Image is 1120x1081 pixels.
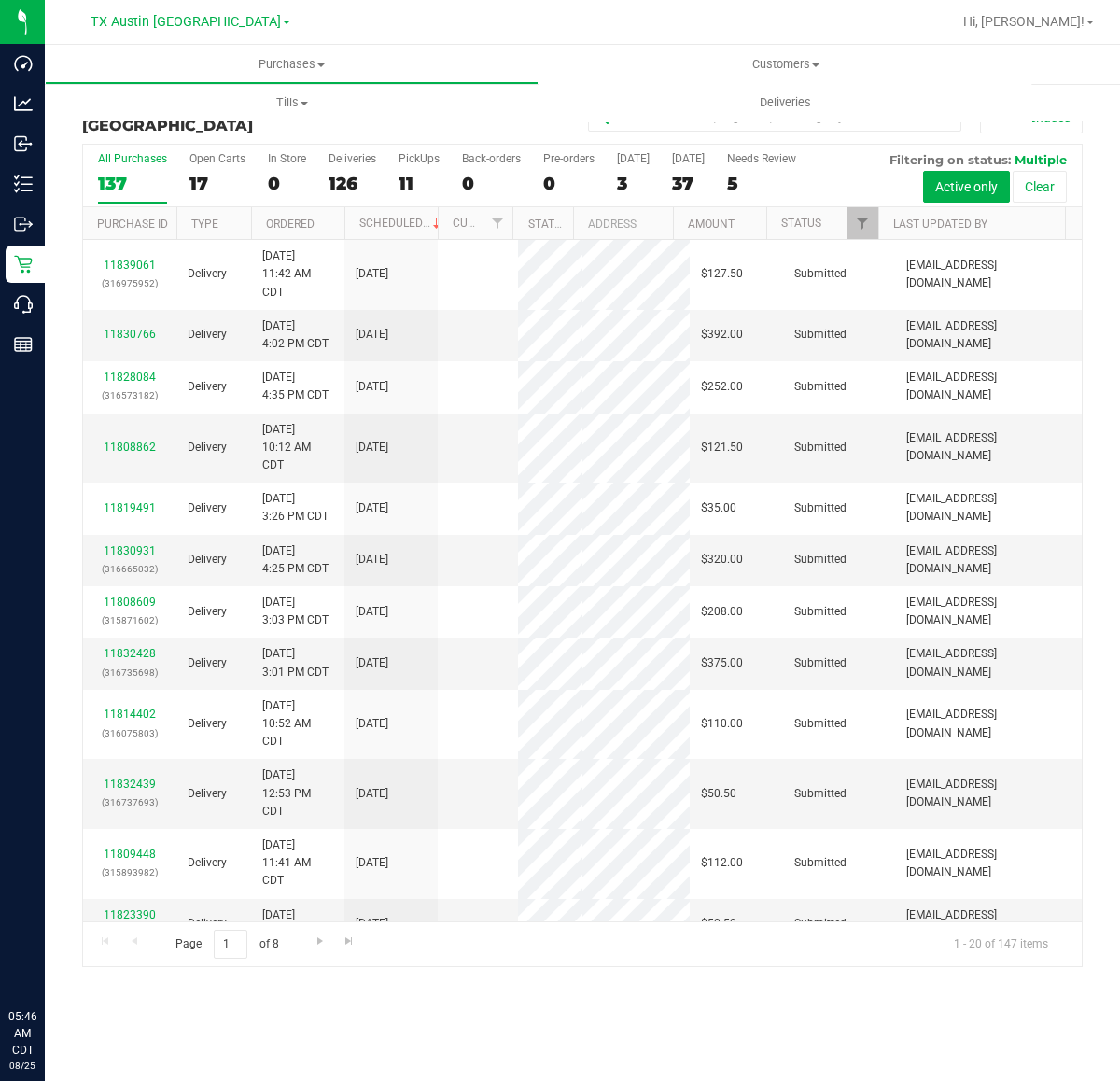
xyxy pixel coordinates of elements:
a: 11832439 [104,778,156,791]
span: [DATE] [356,551,388,569]
span: $392.00 [701,326,743,344]
span: Delivery [188,603,227,621]
span: Submitted [794,265,847,283]
span: Delivery [188,439,227,456]
span: Delivery [188,654,227,672]
span: [EMAIL_ADDRESS][DOMAIN_NAME] [906,706,1071,741]
span: [DATE] [356,854,388,872]
input: 1 [214,930,247,959]
span: $110.00 [701,715,743,733]
inline-svg: Inventory [14,175,33,193]
p: 08/25 [8,1059,36,1073]
a: 11823390 [104,908,156,921]
div: 0 [268,173,306,194]
span: [DATE] [356,499,388,517]
span: [DATE] [356,378,388,396]
a: Deliveries [539,83,1032,122]
span: Submitted [794,603,847,621]
div: Deliveries [329,152,376,165]
span: Submitted [794,439,847,456]
div: Needs Review [727,152,796,165]
a: 11808862 [104,441,156,454]
span: Deliveries [735,94,836,111]
a: Tills [45,83,539,122]
a: 11809448 [104,848,156,861]
iframe: Resource center [19,932,75,988]
span: Page of 8 [160,930,294,959]
span: [EMAIL_ADDRESS][DOMAIN_NAME] [906,317,1071,353]
a: Last Updated By [893,218,987,231]
inline-svg: Reports [14,335,33,354]
h3: Purchase Summary: [82,101,415,133]
a: Ordered [266,218,315,231]
div: 17 [189,173,245,194]
div: 5 [727,173,796,194]
span: Submitted [794,654,847,672]
div: 0 [462,173,521,194]
a: Status [781,217,821,230]
div: Open Carts [189,152,245,165]
span: Delivery [188,785,227,803]
a: Go to the next page [306,930,333,955]
span: [EMAIL_ADDRESS][DOMAIN_NAME] [906,490,1071,526]
span: TX Austin [GEOGRAPHIC_DATA] [91,14,281,30]
a: Filter [847,207,878,239]
span: [DATE] 3:03 PM CDT [262,594,329,629]
a: State Registry ID [528,218,626,231]
span: Delivery [188,326,227,344]
span: [EMAIL_ADDRESS][DOMAIN_NAME] [906,645,1071,681]
div: 137 [98,173,167,194]
a: Purchase ID [97,218,168,231]
p: (316975952) [94,274,165,292]
div: Pre-orders [543,152,595,165]
p: (316665032) [94,560,165,578]
p: (315893982) [94,863,165,881]
inline-svg: Inbound [14,134,33,153]
span: Delivery [188,551,227,569]
span: $35.00 [701,499,736,517]
span: [DATE] [356,439,388,456]
span: [DATE] 10:52 AM CDT [262,697,333,751]
th: Address [573,207,673,240]
div: 0 [543,173,595,194]
span: $50.50 [701,915,736,933]
span: [DATE] [356,915,388,933]
span: $208.00 [701,603,743,621]
div: 3 [617,173,650,194]
a: Customer [453,217,511,230]
div: All Purchases [98,152,167,165]
span: [DATE] 11:41 AM CDT [262,836,333,891]
a: 11830931 [104,544,156,557]
span: [DATE] 12:53 PM CDT [262,766,333,821]
span: $121.50 [701,439,743,456]
div: In Store [268,152,306,165]
span: $127.50 [701,265,743,283]
span: Multiple [1015,152,1067,167]
a: 11819491 [104,501,156,514]
div: 37 [672,173,705,194]
span: [DATE] 4:25 PM CDT [262,542,329,578]
span: [EMAIL_ADDRESS][DOMAIN_NAME] [906,846,1071,881]
div: 11 [399,173,440,194]
span: [DATE] 3:01 PM CDT [262,645,329,681]
a: 11839061 [104,259,156,272]
a: Filter [482,207,512,239]
span: 1 - 20 of 147 items [939,930,1063,958]
div: Back-orders [462,152,521,165]
span: [DATE] 3:26 PM CDT [262,490,329,526]
span: $320.00 [701,551,743,569]
a: Purchases [45,45,539,84]
p: (316735698) [94,664,165,681]
a: 11830766 [104,328,156,341]
a: 11814402 [104,708,156,721]
span: $252.00 [701,378,743,396]
span: $50.50 [701,785,736,803]
span: Delivery [188,715,227,733]
span: Customers [539,56,1031,73]
span: [DATE] [356,654,388,672]
inline-svg: Call Center [14,295,33,314]
span: [DATE] [356,715,388,733]
span: [EMAIL_ADDRESS][DOMAIN_NAME] [906,776,1071,811]
p: (315871602) [94,611,165,629]
p: (316737693) [94,793,165,811]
